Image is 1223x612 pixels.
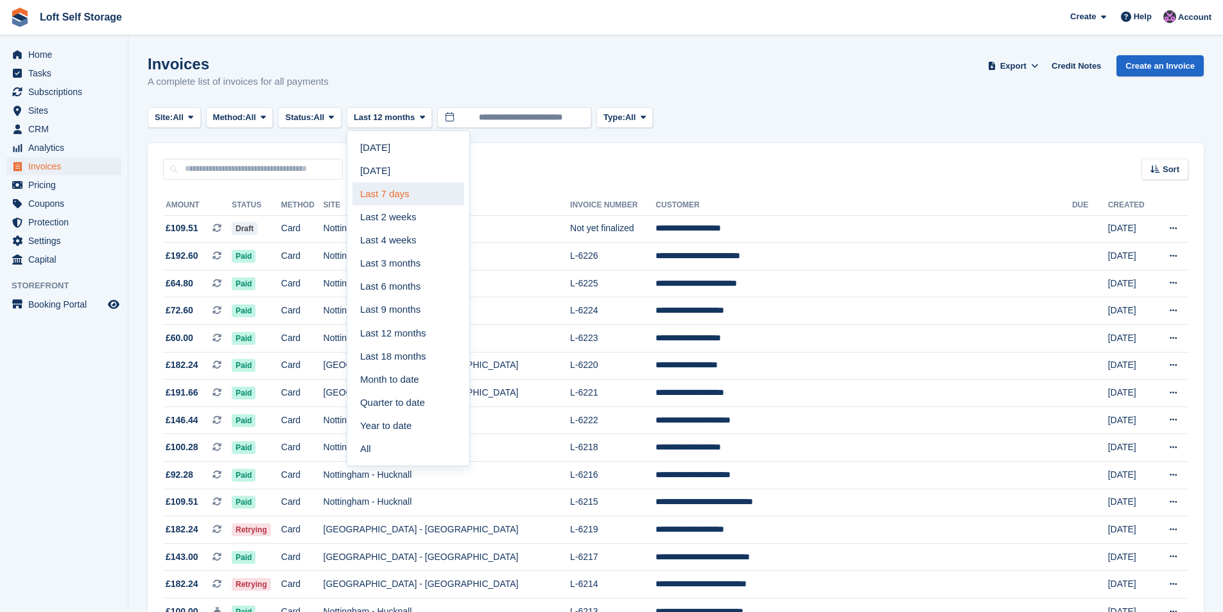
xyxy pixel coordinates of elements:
a: Last 12 months [352,322,464,345]
td: [DATE] [1108,325,1154,353]
a: menu [6,101,121,119]
span: Sites [28,101,105,119]
a: menu [6,176,121,194]
span: £60.00 [166,331,193,345]
span: Paid [232,277,256,290]
span: £146.44 [166,414,198,427]
a: Last 9 months [352,299,464,322]
span: Account [1178,11,1211,24]
span: CRM [28,120,105,138]
span: Paid [232,332,256,345]
td: [GEOGRAPHIC_DATA] - [GEOGRAPHIC_DATA] [324,516,570,544]
span: £109.51 [166,495,198,509]
span: £72.60 [166,304,193,317]
td: L-6226 [570,243,655,270]
a: menu [6,295,121,313]
span: £192.60 [166,249,198,263]
span: Subscriptions [28,83,105,101]
th: Due [1072,195,1108,216]
td: [GEOGRAPHIC_DATA] - [GEOGRAPHIC_DATA] [324,380,570,407]
span: £143.00 [166,550,198,564]
td: L-6221 [570,380,655,407]
td: Nottingham - Hucknall [324,407,570,434]
a: Preview store [106,297,121,312]
a: menu [6,250,121,268]
td: [DATE] [1108,270,1154,297]
td: Card [281,462,324,489]
span: £182.24 [166,358,198,372]
td: L-6215 [570,489,655,516]
a: All [352,437,464,460]
a: menu [6,139,121,157]
span: Booking Portal [28,295,105,313]
a: Last 3 months [352,252,464,275]
td: [DATE] [1108,215,1154,243]
span: Storefront [12,279,128,292]
span: Status: [285,111,313,124]
a: menu [6,195,121,213]
td: Nottingham - Hucknall [324,297,570,325]
td: L-6223 [570,325,655,353]
td: [GEOGRAPHIC_DATA] - [GEOGRAPHIC_DATA] [324,352,570,380]
a: Year to date [352,414,464,437]
td: [GEOGRAPHIC_DATA] - [GEOGRAPHIC_DATA] [324,543,570,571]
button: Site: All [148,107,201,128]
span: Coupons [28,195,105,213]
td: [DATE] [1108,352,1154,380]
td: [DATE] [1108,462,1154,489]
td: L-6214 [570,571,655,599]
p: A complete list of invoices for all payments [148,74,329,89]
button: Status: All [278,107,341,128]
th: Status [232,195,281,216]
th: Customer [655,195,1072,216]
span: Paid [232,359,256,372]
td: L-6216 [570,462,655,489]
td: Not yet finalized [570,215,655,243]
td: Card [281,352,324,380]
button: Export [985,55,1041,76]
td: [DATE] [1108,489,1154,516]
span: Tasks [28,64,105,82]
td: [DATE] [1108,407,1154,434]
span: Retrying [232,523,271,536]
a: menu [6,232,121,250]
a: menu [6,120,121,138]
span: All [173,111,184,124]
td: [DATE] [1108,571,1154,599]
span: £182.24 [166,523,198,536]
a: Quarter to date [352,391,464,414]
td: L-6225 [570,270,655,297]
th: Method [281,195,324,216]
a: Last 7 days [352,182,464,205]
td: [DATE] [1108,543,1154,571]
td: L-6217 [570,543,655,571]
span: £100.28 [166,441,198,454]
span: Last 12 months [354,111,415,124]
span: All [625,111,636,124]
span: Analytics [28,139,105,157]
span: Paid [232,469,256,482]
a: Credit Notes [1046,55,1106,76]
td: Card [281,434,324,462]
a: Month to date [352,368,464,391]
a: [DATE] [352,136,464,159]
td: L-6219 [570,516,655,544]
a: menu [6,213,121,231]
td: Nottingham - Hucknall [324,243,570,270]
td: Card [281,297,324,325]
span: Paid [232,387,256,399]
td: [DATE] [1108,297,1154,325]
h1: Invoices [148,55,329,73]
span: £109.51 [166,222,198,235]
span: Site: [155,111,173,124]
td: [DATE] [1108,243,1154,270]
a: [DATE] [352,159,464,182]
td: L-6218 [570,434,655,462]
span: Sort [1163,163,1179,176]
td: Card [281,407,324,434]
td: Card [281,380,324,407]
td: Nottingham - Hucknall [324,215,570,243]
span: Help [1134,10,1152,23]
span: Type: [603,111,625,124]
a: Loft Self Storage [35,6,127,28]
